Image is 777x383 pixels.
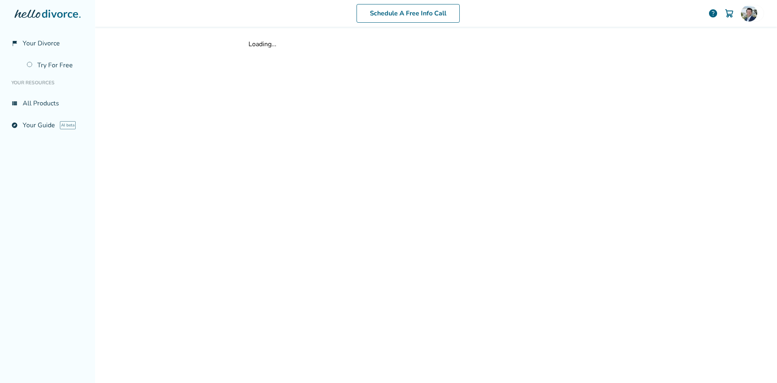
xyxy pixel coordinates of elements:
span: Your Divorce [23,39,60,48]
a: Schedule A Free Info Call [357,4,460,23]
span: flag_2 [11,40,18,47]
li: Your Resources [6,75,89,91]
img: Cart [724,9,734,18]
a: flag_2Your Divorce [6,34,89,53]
span: view_list [11,100,18,107]
div: Loading... [248,40,624,49]
a: exploreYour GuideAI beta [6,116,89,135]
a: Try For Free [22,56,89,75]
img: Ryan Thomason [741,5,757,21]
a: view_listAll Products [6,94,89,113]
a: help [708,9,718,18]
span: explore [11,122,18,128]
span: AI beta [60,121,76,129]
